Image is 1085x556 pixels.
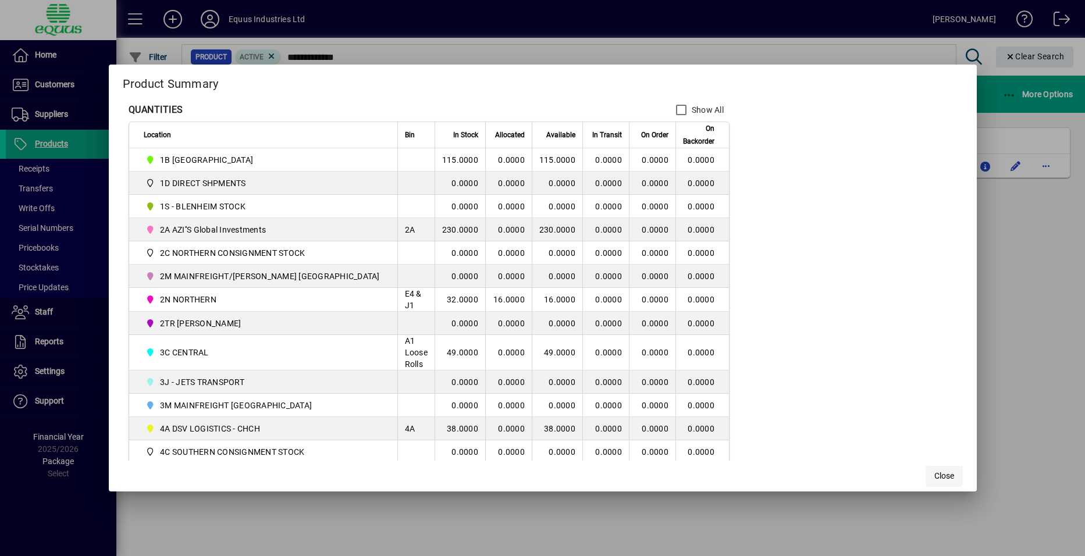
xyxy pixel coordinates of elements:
[144,269,385,283] span: 2M MAINFREIGHT/OWENS AUCKLAND
[532,241,582,265] td: 0.0000
[595,295,622,304] span: 0.0000
[595,272,622,281] span: 0.0000
[160,376,244,388] span: 3J - JETS TRANSPORT
[675,370,729,394] td: 0.0000
[642,272,668,281] span: 0.0000
[160,154,253,166] span: 1B [GEOGRAPHIC_DATA]
[595,377,622,387] span: 0.0000
[675,440,729,464] td: 0.0000
[160,247,305,259] span: 2C NORTHERN CONSIGNMENT STOCK
[485,440,532,464] td: 0.0000
[485,265,532,288] td: 0.0000
[675,218,729,241] td: 0.0000
[453,129,478,141] span: In Stock
[485,148,532,172] td: 0.0000
[642,155,668,165] span: 0.0000
[642,424,668,433] span: 0.0000
[675,394,729,417] td: 0.0000
[495,129,525,141] span: Allocated
[485,417,532,440] td: 0.0000
[532,288,582,312] td: 16.0000
[675,417,729,440] td: 0.0000
[532,218,582,241] td: 230.0000
[397,335,435,370] td: A1 Loose Rolls
[595,401,622,410] span: 0.0000
[532,195,582,218] td: 0.0000
[435,265,485,288] td: 0.0000
[485,288,532,312] td: 16.0000
[435,417,485,440] td: 38.0000
[435,312,485,335] td: 0.0000
[435,440,485,464] td: 0.0000
[160,201,246,212] span: 1S - BLENHEIM STOCK
[397,417,435,440] td: 4A
[675,265,729,288] td: 0.0000
[160,347,209,358] span: 3C CENTRAL
[397,218,435,241] td: 2A
[144,129,171,141] span: Location
[689,104,724,116] label: Show All
[934,470,954,482] span: Close
[435,394,485,417] td: 0.0000
[485,394,532,417] td: 0.0000
[435,335,485,370] td: 49.0000
[642,179,668,188] span: 0.0000
[532,312,582,335] td: 0.0000
[926,466,963,487] button: Close
[675,241,729,265] td: 0.0000
[435,148,485,172] td: 115.0000
[595,155,622,165] span: 0.0000
[405,129,415,141] span: Bin
[546,129,575,141] span: Available
[532,265,582,288] td: 0.0000
[532,417,582,440] td: 38.0000
[160,270,380,282] span: 2M MAINFREIGHT/[PERSON_NAME] [GEOGRAPHIC_DATA]
[595,202,622,211] span: 0.0000
[592,129,622,141] span: In Transit
[532,394,582,417] td: 0.0000
[435,241,485,265] td: 0.0000
[485,370,532,394] td: 0.0000
[642,295,668,304] span: 0.0000
[642,377,668,387] span: 0.0000
[532,335,582,370] td: 49.0000
[160,423,260,434] span: 4A DSV LOGISTICS - CHCH
[144,293,385,306] span: 2N NORTHERN
[397,288,435,312] td: E4 & J1
[595,319,622,328] span: 0.0000
[595,447,622,457] span: 0.0000
[642,348,668,357] span: 0.0000
[683,122,714,148] span: On Backorder
[675,288,729,312] td: 0.0000
[595,348,622,357] span: 0.0000
[675,335,729,370] td: 0.0000
[160,224,266,236] span: 2A AZI''S Global Investments
[435,172,485,195] td: 0.0000
[144,345,385,359] span: 3C CENTRAL
[642,248,668,258] span: 0.0000
[532,370,582,394] td: 0.0000
[160,318,241,329] span: 2TR [PERSON_NAME]
[485,241,532,265] td: 0.0000
[160,400,312,411] span: 3M MAINFREIGHT [GEOGRAPHIC_DATA]
[435,218,485,241] td: 230.0000
[532,148,582,172] td: 115.0000
[435,288,485,312] td: 32.0000
[144,176,385,190] span: 1D DIRECT SHPMENTS
[485,335,532,370] td: 0.0000
[595,424,622,433] span: 0.0000
[532,440,582,464] td: 0.0000
[144,398,385,412] span: 3M MAINFREIGHT WELLINGTON
[160,177,246,189] span: 1D DIRECT SHPMENTS
[144,422,385,436] span: 4A DSV LOGISTICS - CHCH
[144,223,385,237] span: 2A AZI''S Global Investments
[160,294,216,305] span: 2N NORTHERN
[144,153,385,167] span: 1B BLENHEIM
[642,202,668,211] span: 0.0000
[485,172,532,195] td: 0.0000
[485,312,532,335] td: 0.0000
[109,65,977,98] h2: Product Summary
[595,225,622,234] span: 0.0000
[675,172,729,195] td: 0.0000
[129,103,183,117] div: QUANTITIES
